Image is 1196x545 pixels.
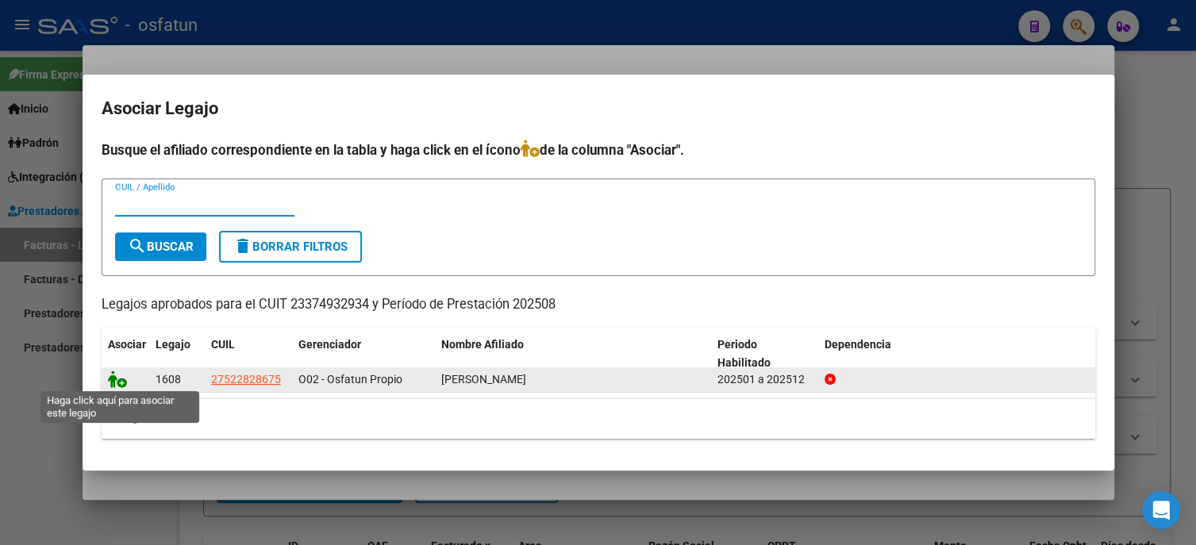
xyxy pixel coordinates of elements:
span: OLIVA MARIA LUCIANA [441,373,526,386]
div: 202501 a 202512 [717,370,812,389]
mat-icon: delete [233,236,252,255]
span: Gerenciador [298,338,361,351]
span: CUIL [211,338,235,351]
datatable-header-cell: Dependencia [818,328,1095,380]
button: Buscar [115,232,206,261]
span: Legajo [156,338,190,351]
h4: Busque el afiliado correspondiente en la tabla y haga click en el ícono de la columna "Asociar". [102,140,1095,160]
div: Open Intercom Messenger [1142,491,1180,529]
datatable-header-cell: Legajo [149,328,205,380]
span: O02 - Osfatun Propio [298,373,402,386]
span: Dependencia [825,338,891,351]
div: 1 registros [102,399,1095,439]
span: Nombre Afiliado [441,338,524,351]
span: 1608 [156,373,181,386]
p: Legajos aprobados para el CUIT 23374932934 y Período de Prestación 202508 [102,295,1095,315]
span: Periodo Habilitado [717,338,771,369]
datatable-header-cell: Periodo Habilitado [711,328,818,380]
span: Borrar Filtros [233,240,348,254]
datatable-header-cell: Nombre Afiliado [435,328,712,380]
mat-icon: search [128,236,147,255]
span: 27522828675 [211,373,281,386]
datatable-header-cell: Asociar [102,328,149,380]
span: Buscar [128,240,194,254]
datatable-header-cell: Gerenciador [292,328,435,380]
button: Borrar Filtros [219,231,362,263]
span: Asociar [108,338,146,351]
datatable-header-cell: CUIL [205,328,292,380]
h2: Asociar Legajo [102,94,1095,124]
